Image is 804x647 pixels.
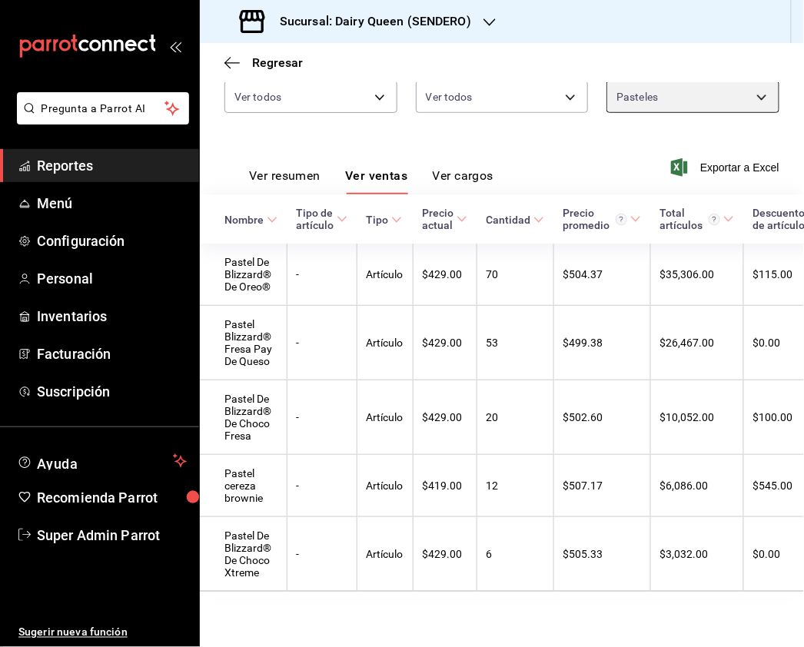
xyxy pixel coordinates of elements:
td: Artículo [357,517,413,592]
span: Ver todos [426,89,473,105]
td: $6,086.00 [650,455,743,517]
td: 6 [477,517,553,592]
span: Suscripción [37,381,187,402]
div: Nombre [224,214,264,226]
td: $504.37 [553,244,650,306]
td: $429.00 [413,244,477,306]
td: Artículo [357,306,413,380]
button: Regresar [224,55,303,70]
span: Tipo [366,214,402,226]
span: Sugerir nueva función [18,625,187,641]
span: Super Admin Parrot [37,525,187,546]
td: $419.00 [413,455,477,517]
span: Configuración [37,231,187,251]
span: Ayuda [37,452,167,470]
td: Artículo [357,244,413,306]
td: - [287,380,357,455]
span: Personal [37,268,187,289]
button: open_drawer_menu [169,40,181,52]
td: $35,306.00 [650,244,743,306]
span: Cantidad [486,214,544,226]
td: $10,052.00 [650,380,743,455]
td: Pastel Blizzard® Fresa Pay De Queso [200,306,287,380]
span: Tipo de artículo [296,207,347,231]
td: $505.33 [553,517,650,592]
div: Precio actual [422,207,453,231]
svg: El total artículos considera cambios de precios en los artículos así como costos adicionales por ... [709,214,720,225]
td: Pastel De Blizzard® De Oreo® [200,244,287,306]
div: Precio promedio [563,207,627,231]
td: $429.00 [413,517,477,592]
td: Artículo [357,380,413,455]
td: Artículo [357,455,413,517]
td: $499.38 [553,306,650,380]
span: Ver todos [234,89,281,105]
div: Total artículos [659,207,720,231]
span: Precio actual [422,207,467,231]
span: Total artículos [659,207,734,231]
button: Ver resumen [249,168,321,194]
td: 53 [477,306,553,380]
td: - [287,306,357,380]
td: $3,032.00 [650,517,743,592]
span: Pregunta a Parrot AI [42,101,165,117]
button: Ver ventas [345,168,408,194]
td: Pastel cereza brownie [200,455,287,517]
td: 20 [477,380,553,455]
td: $502.60 [553,380,650,455]
td: - [287,517,357,592]
td: - [287,455,357,517]
td: $429.00 [413,380,477,455]
td: $507.17 [553,455,650,517]
button: Ver cargos [433,168,494,194]
td: Pastel De Blizzard® De Choco Xtreme [200,517,287,592]
span: Reportes [37,155,187,176]
span: Inventarios [37,306,187,327]
div: Cantidad [486,214,530,226]
td: 12 [477,455,553,517]
a: Pregunta a Parrot AI [11,111,189,128]
h3: Sucursal: Dairy Queen (SENDERO) [267,12,471,31]
span: Recomienda Parrot [37,487,187,508]
span: Menú [37,193,187,214]
span: Precio promedio [563,207,641,231]
button: Exportar a Excel [674,158,779,177]
button: Pregunta a Parrot AI [17,92,189,124]
div: Tipo [366,214,388,226]
span: Pasteles [616,89,658,105]
div: navigation tabs [249,168,493,194]
span: Facturación [37,343,187,364]
td: Pastel De Blizzard® De Choco Fresa [200,380,287,455]
td: - [287,244,357,306]
td: $429.00 [413,306,477,380]
svg: Precio promedio = Total artículos / cantidad [616,214,627,225]
td: $26,467.00 [650,306,743,380]
td: 70 [477,244,553,306]
span: Regresar [252,55,303,70]
span: Nombre [224,214,277,226]
div: Tipo de artículo [296,207,334,231]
